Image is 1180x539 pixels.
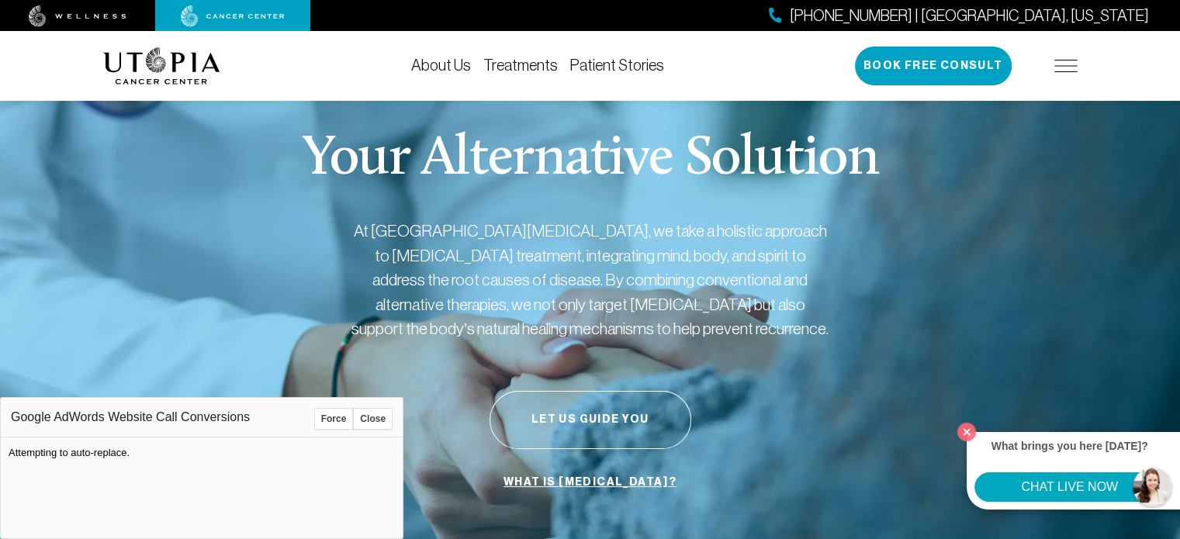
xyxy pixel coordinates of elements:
[953,419,980,445] button: Close
[490,391,691,449] button: Let Us Guide You
[483,57,558,74] a: Treatments
[314,408,354,430] button: Force
[181,5,285,27] img: cancer center
[790,5,1149,27] span: [PHONE_NUMBER] | [GEOGRAPHIC_DATA], [US_STATE]
[570,57,664,74] a: Patient Stories
[1054,60,1078,72] img: icon-hamburger
[769,5,1149,27] a: [PHONE_NUMBER] | [GEOGRAPHIC_DATA], [US_STATE]
[103,47,220,85] img: logo
[500,468,680,497] a: What is [MEDICAL_DATA]?
[350,219,831,341] p: At [GEOGRAPHIC_DATA][MEDICAL_DATA], we take a holistic approach to [MEDICAL_DATA] treatment, inte...
[991,440,1148,452] strong: What brings you here [DATE]?
[855,47,1012,85] button: Book Free Consult
[974,472,1164,502] button: CHAT LIVE NOW
[29,5,126,27] img: wellness
[353,408,393,430] button: Close
[411,57,471,74] a: About Us
[1,398,403,437] div: Google AdWords Website Call Conversions
[302,132,878,188] p: Your Alternative Solution
[1,437,403,538] div: Attempting to auto-replace.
